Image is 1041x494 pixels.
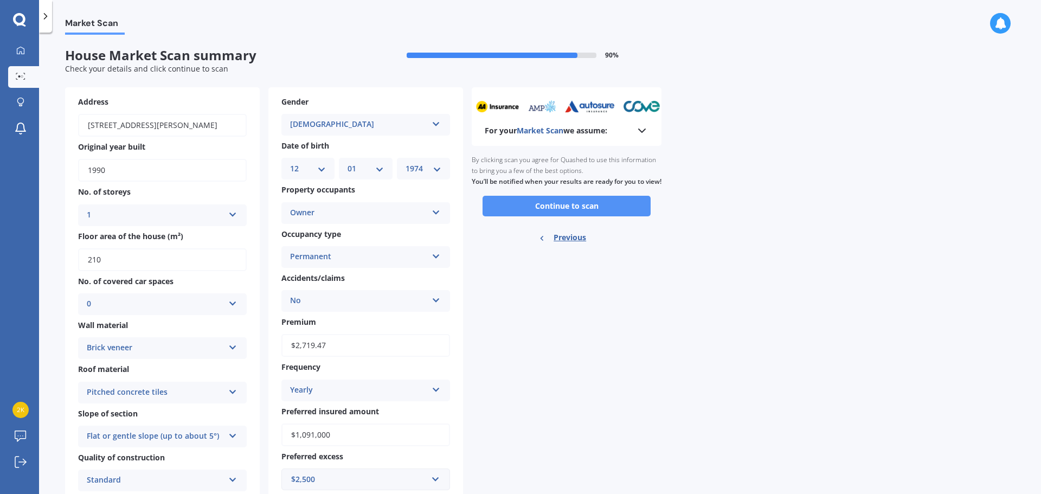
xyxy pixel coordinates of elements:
[78,452,165,463] span: Quality of construction
[281,362,320,373] span: Frequency
[78,248,247,271] input: Enter floor area
[462,100,506,113] img: aa_sm.webp
[87,474,224,487] div: Standard
[65,18,125,33] span: Market Scan
[472,146,661,196] div: By clicking scan you agree for Quashed to use this information to bring you a few of the best opt...
[281,185,355,195] span: Property occupants
[281,140,329,151] span: Date of birth
[281,97,309,107] span: Gender
[78,187,131,197] span: No. of storeys
[281,229,341,239] span: Occupancy type
[87,430,224,443] div: Flat or gentle slope (up to about 5°)
[281,451,343,461] span: Preferred excess
[290,118,427,131] div: [DEMOGRAPHIC_DATA]
[281,334,450,357] input: Enter premium
[78,97,108,107] span: Address
[87,298,224,311] div: 0
[87,209,224,222] div: 1
[281,406,379,416] span: Preferred insured amount
[291,473,427,485] div: $2,500
[605,52,619,59] span: 90 %
[65,48,363,63] span: House Market Scan summary
[656,100,687,113] img: tower_sm.png
[610,100,647,113] img: cove_sm.webp
[554,229,586,246] span: Previous
[281,273,345,283] span: Accidents/claims
[87,342,224,355] div: Brick veneer
[78,231,183,241] span: Floor area of the house (m²)
[87,386,224,399] div: Pitched concrete tiles
[485,125,607,136] b: For your we assume:
[78,142,145,152] span: Original year built
[514,100,544,113] img: amp_sm.png
[78,364,129,375] span: Roof material
[12,402,29,418] img: e6407862029539c4a912b3e369e79eb4
[290,207,427,220] div: Owner
[281,317,316,327] span: Premium
[78,276,173,286] span: No. of covered car spaces
[290,294,427,307] div: No
[65,63,228,74] span: Check your details and click continue to scan
[517,125,563,136] span: Market Scan
[483,196,651,216] button: Continue to scan
[472,177,661,186] b: You’ll be notified when your results are ready for you to view!
[78,408,138,419] span: Slope of section
[551,100,602,113] img: autosure_sm.webp
[290,384,427,397] div: Yearly
[78,320,128,330] span: Wall material
[290,251,427,264] div: Permanent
